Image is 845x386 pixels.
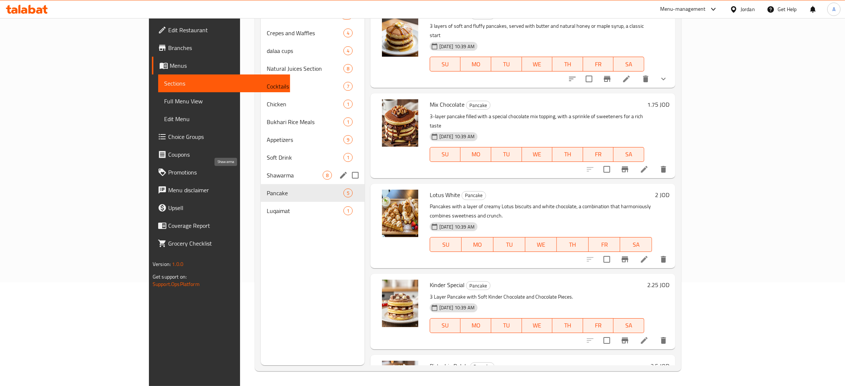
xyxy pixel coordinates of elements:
button: MO [460,147,491,162]
span: Luqaimat [267,206,343,215]
span: WE [525,59,550,70]
span: TH [555,149,580,160]
span: dalaa cups [267,46,343,55]
div: Shawarma8edit [261,166,365,184]
span: Menu disclaimer [168,186,284,194]
span: FR [592,239,618,250]
span: MO [463,320,488,331]
button: delete [655,250,672,268]
div: Natural Juices Section [267,64,343,73]
span: FR [586,149,611,160]
span: Sections [164,79,284,88]
span: [DATE] 10:39 AM [436,223,478,230]
span: Pancake [466,101,490,110]
span: Upsell [168,203,284,212]
button: TU [491,147,522,162]
span: 7 [344,83,352,90]
span: Pistachio Dala'a [430,360,469,372]
div: items [343,82,353,91]
span: TU [494,149,519,160]
a: Sections [158,74,290,92]
span: Grocery Checklist [168,239,284,248]
span: TU [496,239,522,250]
div: Cocktails [267,82,343,91]
span: Edit Restaurant [168,26,284,34]
button: SA [613,318,644,333]
span: SA [616,320,641,331]
a: Edit menu item [640,255,649,264]
button: WE [525,237,557,252]
div: Crepes and Waffles [267,29,343,37]
div: Bukhari Rice Meals [267,117,343,126]
span: [DATE] 10:39 AM [436,43,478,50]
p: Pancakes with a layer of creamy Lotus biscuits and white chocolate, a combination that harmonious... [430,202,652,220]
button: MO [460,57,491,71]
span: MO [463,149,488,160]
div: Soft Drink1 [261,149,365,166]
span: 1 [344,207,352,214]
span: Chicken [267,100,343,109]
span: MO [465,239,490,250]
span: A [832,5,835,13]
span: 1 [344,101,352,108]
div: items [343,100,353,109]
span: 9 [344,136,352,143]
a: Promotions [152,163,290,181]
span: Full Menu View [164,97,284,106]
span: WE [525,149,550,160]
button: Branch-specific-item [616,332,634,349]
span: 1.0.0 [172,259,183,269]
span: SA [616,149,641,160]
span: [DATE] 10:39 AM [436,304,478,311]
h6: 1.75 JOD [647,9,669,20]
span: Select to update [581,71,597,87]
h6: 1.75 JOD [647,99,669,110]
button: FR [583,318,614,333]
span: TH [555,320,580,331]
img: Lotus White [376,190,424,237]
nav: Menu sections [261,3,365,223]
div: dalaa cups4 [261,42,365,60]
a: Edit menu item [640,336,649,345]
span: Pancake [267,189,343,197]
span: Lotus White [430,189,460,200]
a: Edit Menu [158,110,290,128]
button: show more [655,70,672,88]
span: Kinder Special [430,279,465,290]
button: delete [637,70,655,88]
div: Natural Juices Section8 [261,60,365,77]
a: Menu disclaimer [152,181,290,199]
div: items [343,135,353,144]
a: Edit Restaurant [152,21,290,39]
span: FR [586,59,611,70]
a: Upsell [152,199,290,217]
h6: 2.25 JOD [647,280,669,290]
div: items [343,206,353,215]
span: Choice Groups [168,132,284,141]
button: Branch-specific-item [616,250,634,268]
a: Support.OpsPlatform [153,279,200,289]
button: TU [493,237,525,252]
span: Appetizers [267,135,343,144]
span: Coupons [168,150,284,159]
span: Edit Menu [164,114,284,123]
img: Classic Pancake [376,9,424,57]
span: 8 [323,172,332,179]
button: Branch-specific-item [616,160,634,178]
button: delete [655,332,672,349]
img: Mix Chocolate [376,99,424,147]
button: FR [583,147,614,162]
div: items [343,153,353,162]
span: Pancake [462,191,486,200]
div: Crepes and Waffles4 [261,24,365,42]
span: Soft Drink [267,153,343,162]
button: SU [430,147,461,162]
span: [DATE] 10:39 AM [436,133,478,140]
div: Pancake [466,281,490,290]
span: SU [433,149,458,160]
